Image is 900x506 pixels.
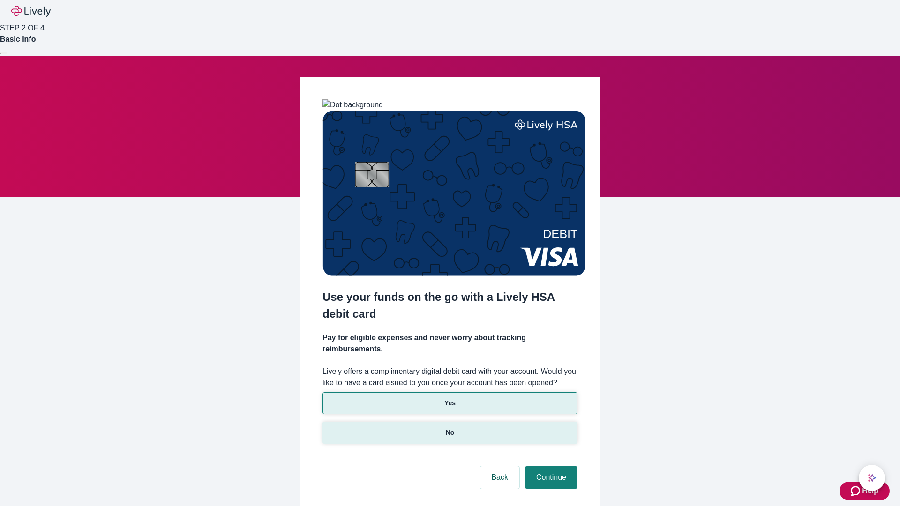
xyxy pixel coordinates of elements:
[11,6,51,17] img: Lively
[859,465,885,491] button: chat
[322,111,585,276] img: Debit card
[322,99,383,111] img: Dot background
[840,482,890,500] button: Zendesk support iconHelp
[322,289,577,322] h2: Use your funds on the go with a Lively HSA debit card
[862,485,878,497] span: Help
[525,466,577,489] button: Continue
[322,366,577,388] label: Lively offers a complimentary digital debit card with your account. Would you like to have a card...
[322,332,577,355] h4: Pay for eligible expenses and never worry about tracking reimbursements.
[867,473,877,483] svg: Lively AI Assistant
[851,485,862,497] svg: Zendesk support icon
[322,392,577,414] button: Yes
[480,466,519,489] button: Back
[446,428,455,438] p: No
[444,398,456,408] p: Yes
[322,422,577,444] button: No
